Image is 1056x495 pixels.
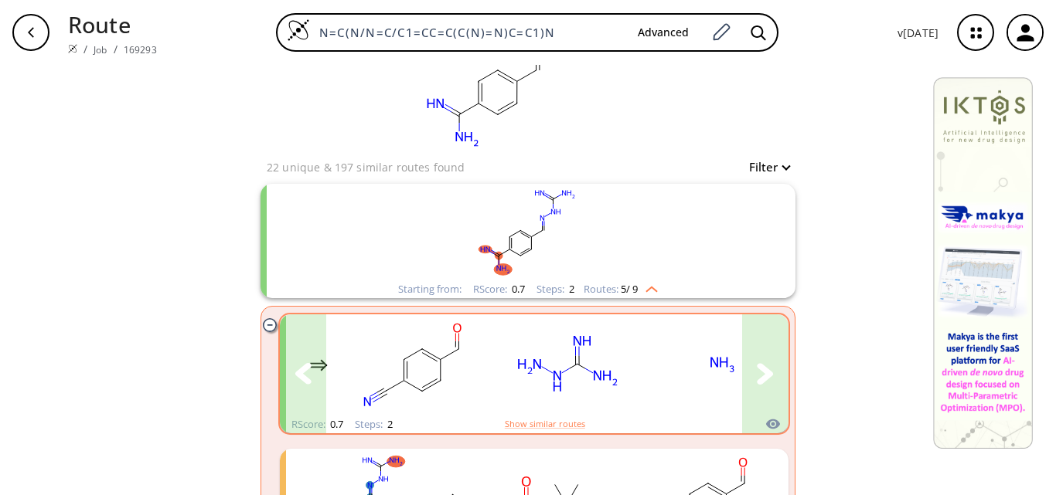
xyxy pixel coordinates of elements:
div: RScore : [473,284,525,294]
a: 169293 [124,43,157,56]
svg: N [652,317,792,413]
p: Route [68,8,157,41]
span: 2 [567,282,574,296]
div: Steps : [537,284,574,294]
span: 2 [385,417,393,431]
button: Show similar routes [505,417,585,431]
button: Filter [740,161,789,173]
button: Advanced [625,19,701,47]
svg: N=C(N)N/N=C/c1ccc(C(=N)N)cc1 [327,184,729,280]
svg: N=C(N)NN [498,317,637,413]
span: 5 / 9 [621,284,638,294]
li: / [114,41,118,57]
div: Steps : [355,419,393,429]
div: Routes: [584,284,658,294]
span: 0.7 [328,417,343,431]
div: Starting from: [398,284,462,294]
img: Up [638,280,658,293]
input: Enter SMILES [310,25,625,40]
img: Banner [933,77,1033,449]
p: 22 unique & 197 similar routes found [267,159,465,175]
li: / [83,41,87,57]
img: Logo Spaya [287,19,310,42]
a: Job [94,43,107,56]
img: Spaya logo [68,44,77,53]
span: 0.7 [509,282,525,296]
svg: N#Cc1ccc(C=O)cc1 [343,317,482,413]
p: v [DATE] [898,25,938,41]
